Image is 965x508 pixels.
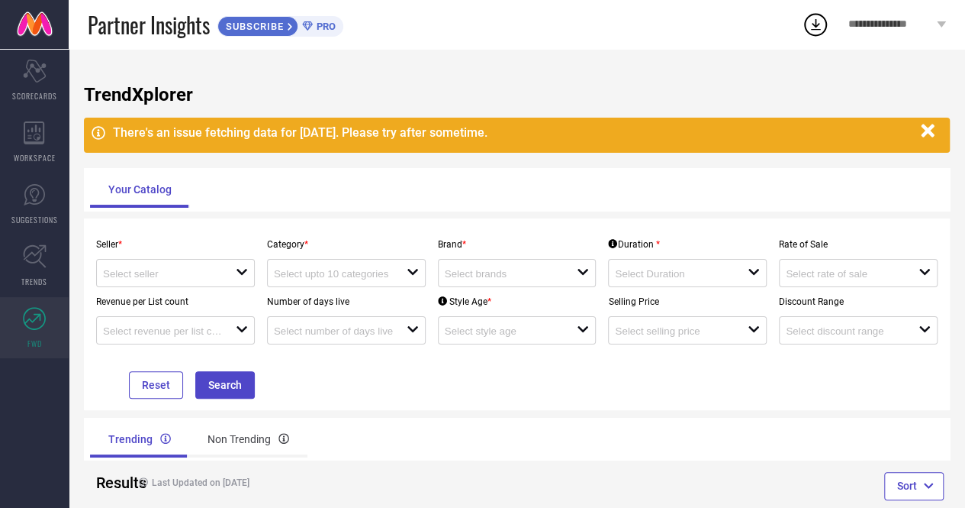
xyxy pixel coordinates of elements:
[267,296,426,307] p: Number of days live
[779,296,938,307] p: Discount Range
[113,125,913,140] div: There's an issue fetching data for [DATE]. Please try after sometime.
[90,171,190,208] div: Your Catalog
[274,268,393,280] input: Select upto 10 categories
[195,371,255,399] button: Search
[103,325,222,337] input: Select revenue per list count
[84,84,950,105] h1: TrendXplorer
[884,472,944,500] button: Sort
[96,239,255,250] p: Seller
[615,325,734,337] input: Select selling price
[96,296,255,307] p: Revenue per List count
[615,268,734,280] input: Select Duration
[12,90,57,102] span: SCORECARDS
[11,214,58,225] span: SUGGESTIONS
[608,296,767,307] p: Selling Price
[313,21,336,32] span: PRO
[445,325,564,337] input: Select style age
[786,325,905,337] input: Select discount range
[21,276,47,287] span: TRENDS
[90,421,189,458] div: Trending
[438,239,597,250] p: Brand
[608,239,659,250] div: Duration
[88,9,210,40] span: Partner Insights
[27,338,42,349] span: FWD
[103,268,222,280] input: Select seller
[438,296,491,307] div: Style Age
[267,239,426,250] p: Category
[217,12,343,37] a: SUBSCRIBEPRO
[129,371,183,399] button: Reset
[445,268,564,280] input: Select brands
[96,474,119,492] h2: Results
[274,325,393,337] input: Select number of days live
[779,239,938,250] p: Rate of Sale
[14,152,56,163] span: WORKSPACE
[786,268,905,280] input: Select rate of sale
[131,477,470,488] h4: Last Updated on [DATE]
[189,421,307,458] div: Non Trending
[802,11,829,38] div: Open download list
[218,21,288,32] span: SUBSCRIBE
